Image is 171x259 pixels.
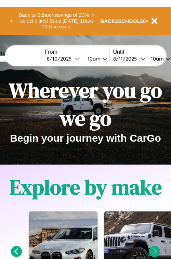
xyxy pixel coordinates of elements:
button: 10am [82,55,109,62]
h1: Explore by make [10,173,162,201]
label: From [45,49,109,55]
div: 8 / 11 / 2025 [113,55,140,62]
button: 8/10/2025 [45,55,82,62]
div: 10am [84,55,102,62]
div: 8 / 10 / 2025 [47,55,75,62]
div: 10am [147,55,166,62]
button: Back to School savings of 20% in select cities! Ends [DATE] 10am PT.Use code: [13,10,101,31]
b: BACK2SCHOOL20 [101,18,146,24]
